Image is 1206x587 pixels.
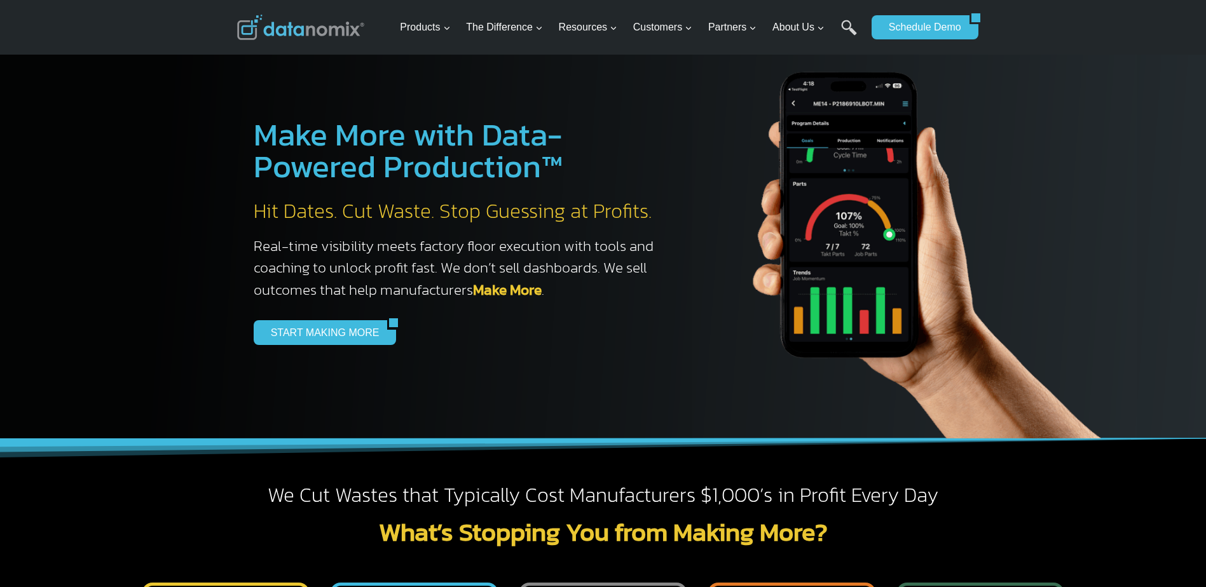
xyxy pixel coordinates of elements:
a: Make More [473,279,542,300]
span: Resources [559,19,617,36]
h2: Hit Dates. Cut Waste. Stop Guessing at Profits. [254,198,667,225]
nav: Primary Navigation [395,7,865,48]
a: Schedule Demo [872,15,970,39]
a: Search [841,20,857,48]
span: Customers [633,19,692,36]
span: Partners [708,19,757,36]
h3: Real-time visibility meets factory floor execution with tools and coaching to unlock profit fast.... [254,235,667,301]
h2: We Cut Wastes that Typically Cost Manufacturers $1,000’s in Profit Every Day [237,482,970,509]
h2: What’s Stopping You from Making More? [237,519,970,544]
img: The Datanoix Mobile App available on Android and iOS Devices [692,25,1137,438]
span: Products [400,19,450,36]
img: Datanomix [237,15,364,40]
h1: Make More with Data-Powered Production™ [254,119,667,182]
iframe: Popup CTA [6,342,210,581]
span: The Difference [466,19,543,36]
a: START MAKING MORE [254,320,388,344]
span: About Us [772,19,825,36]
